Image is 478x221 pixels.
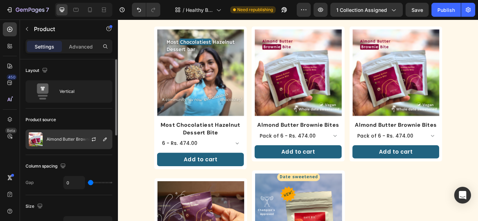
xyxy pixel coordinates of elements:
input: Auto [64,176,85,189]
span: / [183,6,184,14]
div: Beta [5,128,17,133]
div: Product source [26,117,56,123]
div: Layout [26,66,49,75]
div: Vertical [59,83,102,100]
img: product feature img [29,132,43,146]
iframe: Design area [118,20,478,221]
span: Save [412,7,423,13]
div: Publish [437,6,455,14]
div: Column spacing [26,162,67,171]
span: Need republishing [237,7,273,13]
div: 450 [7,74,17,80]
button: Add to cart [159,147,260,162]
p: Advanced [69,43,93,50]
div: Add to cart [190,149,230,160]
h1: Almond Butter Brownie Bites [273,118,374,128]
div: Gap [26,179,34,186]
div: Size [26,202,44,211]
p: Product [34,25,93,33]
button: 1 collection assigned [330,3,403,17]
span: Healthy Bites Collection page [186,6,213,14]
span: 1 collection assigned [336,6,387,14]
a: Almond Butter Brownie Bites [273,12,374,112]
div: Add to cart [304,149,344,160]
p: Settings [35,43,54,50]
p: 7 [46,6,49,14]
h1: Almond Butter Brownie Bites [159,118,260,128]
button: Publish [431,3,461,17]
button: Save [406,3,429,17]
p: Almond Butter Brownie Bites [47,137,103,142]
div: Undo/Redo [132,3,160,17]
button: 7 [3,3,52,17]
div: Open Intercom Messenger [454,187,471,204]
button: Add to cart [273,147,374,162]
